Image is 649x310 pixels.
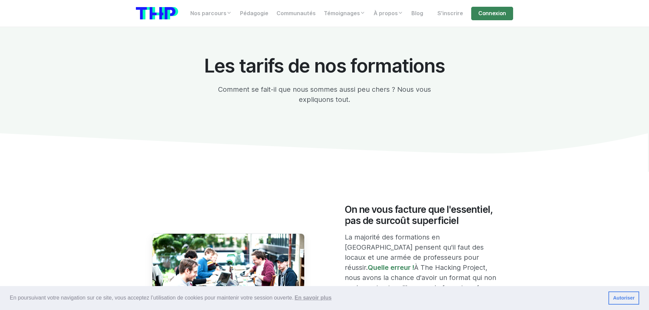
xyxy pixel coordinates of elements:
span: En poursuivant votre navigation sur ce site, vous acceptez l’utilisation de cookies pour mainteni... [10,293,603,303]
a: Témoignages [320,7,369,20]
a: Connexion [471,7,513,20]
a: Nos parcours [186,7,236,20]
a: S'inscrire [433,7,467,20]
h1: Les tarifs de nos formations [200,55,449,76]
p: Comment se fait-il que nous sommes aussi peu chers ? Nous vous expliquons tout. [200,84,449,105]
a: Pédagogie [236,7,272,20]
a: À propos [369,7,407,20]
a: dismiss cookie message [608,291,639,305]
a: Quelle erreur ! [368,263,414,272]
img: logo [136,7,178,20]
a: Communautés [272,7,320,20]
a: learn more about cookies [293,293,333,303]
a: Blog [407,7,427,20]
h2: On ne vous facture que l'essentiel, pas de surcoût superficiel [345,204,497,227]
